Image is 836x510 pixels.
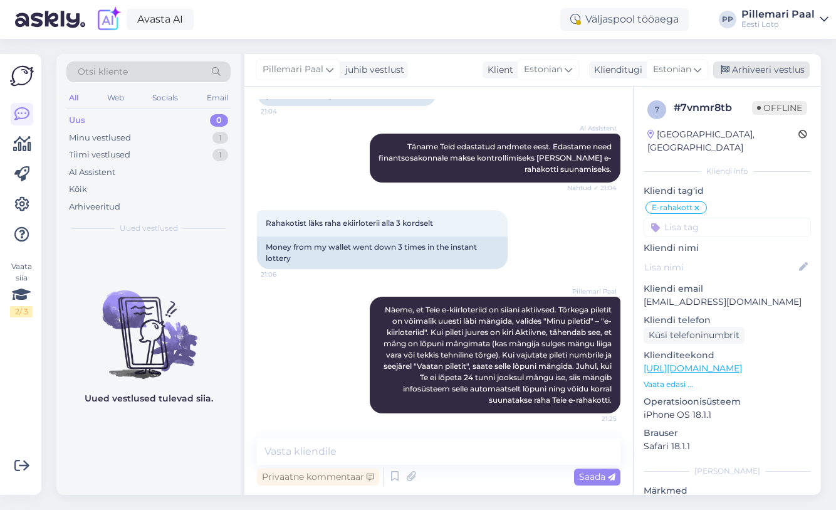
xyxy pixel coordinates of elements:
div: Web [105,90,127,106]
a: Avasta AI [127,9,194,30]
div: juhib vestlust [340,63,404,77]
span: 21:04 [261,107,308,116]
span: Offline [752,101,807,115]
div: Arhiveeritud [69,201,120,213]
a: Pillemari PaalEesti Loto [741,9,828,29]
span: Täname Teid edastatud andmete eest. Edastame need finantsosakonnale makse kontrollimiseks [PERSON... [379,142,614,174]
span: Rahakotist läks raha ekiirloterii alla 3 kordselt [266,218,433,228]
div: Klienditugi [589,63,642,77]
div: Pillemari Paal [741,9,815,19]
input: Lisa nimi [644,260,797,274]
div: [GEOGRAPHIC_DATA], [GEOGRAPHIC_DATA] [647,128,798,154]
div: Eesti Loto [741,19,815,29]
div: AI Assistent [69,166,115,179]
span: AI Assistent [570,124,617,133]
img: No chats [56,268,241,381]
div: Kliendi info [644,166,811,177]
div: Tiimi vestlused [69,149,130,161]
p: Klienditeekond [644,349,811,362]
p: Kliendi tag'id [644,184,811,198]
div: PP [719,11,736,28]
p: Kliendi email [644,282,811,295]
img: Askly Logo [10,64,34,88]
div: Uus [69,114,85,127]
p: Vaata edasi ... [644,379,811,390]
div: Vaata siia [10,261,33,317]
span: 21:25 [570,414,617,423]
span: Saada [579,471,615,482]
span: Uued vestlused [120,223,178,234]
div: Minu vestlused [69,132,131,144]
p: [EMAIL_ADDRESS][DOMAIN_NAME] [644,295,811,309]
p: Märkmed [644,484,811,497]
div: Money from my wallet went down 3 times in the instant lottery [257,236,508,269]
div: Küsi telefoninumbrit [644,327,745,344]
div: Kõik [69,183,87,196]
img: explore-ai [95,6,122,33]
span: 7 [655,105,659,114]
span: Pillemari Paal [263,63,323,77]
span: 21:06 [261,270,308,279]
div: 1 [212,132,228,144]
div: Klient [483,63,513,77]
div: Socials [150,90,180,106]
div: [PERSON_NAME] [644,465,811,477]
div: Privaatne kommentaar [257,469,379,486]
p: Kliendi telefon [644,314,811,327]
span: Estonian [524,63,562,77]
p: Safari 18.1.1 [644,440,811,453]
div: # 7vnmr8tb [674,100,752,115]
div: Email [204,90,231,106]
span: E-rahakott [652,204,692,211]
p: Uued vestlused tulevad siia. [85,392,213,405]
p: iPhone OS 18.1.1 [644,408,811,422]
div: Arhiveeri vestlus [713,61,810,78]
div: All [66,90,81,106]
span: Pillemari Paal [570,287,617,296]
div: 2 / 3 [10,306,33,317]
div: 0 [210,114,228,127]
a: [URL][DOMAIN_NAME] [644,363,742,374]
input: Lisa tag [644,218,811,236]
p: Operatsioonisüsteem [644,395,811,408]
span: Nähtud ✓ 21:04 [567,183,617,193]
p: Brauser [644,427,811,440]
span: Näeme, et Teie e-kiirloteriid on siiani aktiivsed. Tõrkega piletit on võimalik uuesti läbi mängid... [384,305,614,405]
div: Väljaspool tööaega [560,8,689,31]
p: Kliendi nimi [644,242,811,255]
span: Otsi kliente [78,65,128,78]
div: 1 [212,149,228,161]
span: Estonian [653,63,691,77]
